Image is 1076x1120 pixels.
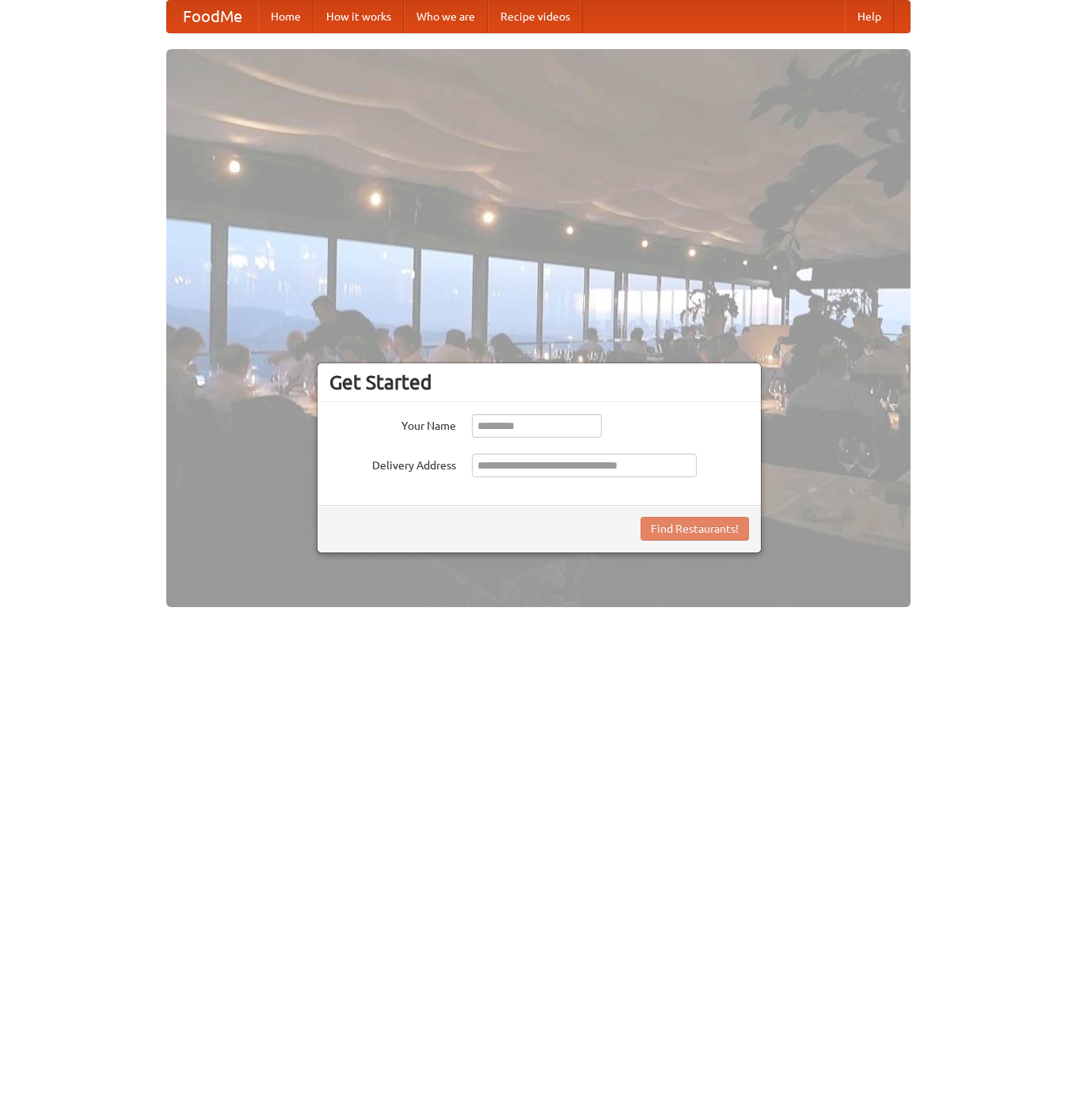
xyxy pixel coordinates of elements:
[641,517,749,541] button: Find Restaurants!
[167,1,258,32] a: FoodMe
[404,1,488,32] a: Who we are
[845,1,894,32] a: Help
[258,1,314,32] a: Home
[329,414,456,434] label: Your Name
[488,1,583,32] a: Recipe videos
[329,454,456,473] label: Delivery Address
[314,1,404,32] a: How it works
[329,370,749,394] h3: Get Started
